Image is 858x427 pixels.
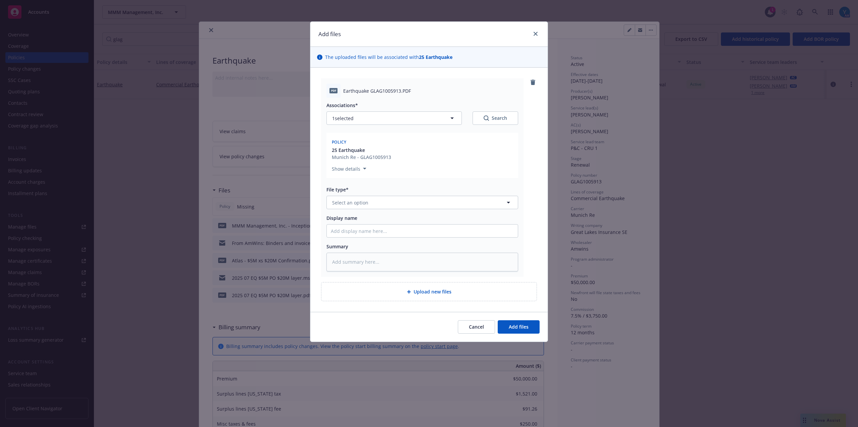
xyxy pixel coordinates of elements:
input: Add display name here... [327,225,518,237]
span: Upload new files [414,288,451,295]
button: Select an option [326,196,518,209]
div: Upload new files [321,282,537,301]
span: Summary [326,243,348,250]
span: Select an option [332,199,368,206]
span: Display name [326,215,357,221]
